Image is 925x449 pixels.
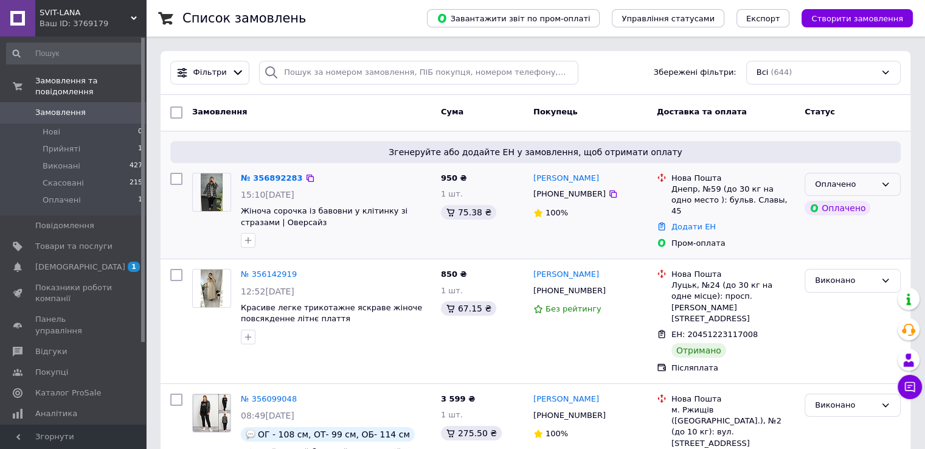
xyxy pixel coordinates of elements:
[192,269,231,308] a: Фото товару
[35,314,113,336] span: Панель управління
[35,262,125,273] span: [DEMOGRAPHIC_DATA]
[441,286,463,295] span: 1 шт.
[43,144,80,155] span: Прийняті
[671,184,795,217] div: Днепр, №59 (до 30 кг на одно место ): бульв. Славы, 45
[546,304,601,313] span: Без рейтингу
[35,241,113,252] span: Товари та послуги
[441,173,467,183] span: 950 ₴
[533,173,599,184] a: [PERSON_NAME]
[441,107,463,116] span: Cума
[805,201,870,215] div: Оплачено
[898,375,922,399] button: Чат з покупцем
[654,67,736,78] span: Збережені фільтри:
[441,270,467,279] span: 850 ₴
[35,220,94,231] span: Повідомлення
[40,18,146,29] div: Ваш ID: 3769179
[201,270,222,307] img: Фото товару
[441,205,496,220] div: 75.38 ₴
[805,107,835,116] span: Статус
[43,161,80,172] span: Виконані
[246,430,255,439] img: :speech_balloon:
[192,173,231,212] a: Фото товару
[815,399,876,412] div: Виконано
[201,173,222,211] img: Фото товару
[241,190,294,200] span: 15:10[DATE]
[771,68,792,77] span: (644)
[657,107,747,116] span: Доставка та оплата
[241,173,303,183] a: № 356892283
[546,429,568,438] span: 100%
[441,426,502,440] div: 275.50 ₴
[437,13,590,24] span: Завантажити звіт по пром-оплаті
[441,410,463,419] span: 1 шт.
[531,408,608,423] div: [PHONE_NUMBER]
[612,9,724,27] button: Управління статусами
[622,14,715,23] span: Управління статусами
[35,107,86,118] span: Замовлення
[671,363,795,374] div: Післяплата
[43,178,84,189] span: Скасовані
[671,280,795,324] div: Луцьк, №24 (до 30 кг на одне місце): просп. [PERSON_NAME][STREET_ADDRESS]
[130,178,142,189] span: 215
[671,394,795,405] div: Нова Пошта
[757,67,769,78] span: Всі
[182,11,306,26] h1: Список замовлень
[258,430,410,439] span: ОГ - 108 см, ОТ- 99 см, ОБ- 114 см
[533,107,578,116] span: Покупець
[441,394,475,403] span: 3 599 ₴
[35,75,146,97] span: Замовлення та повідомлення
[35,367,68,378] span: Покупці
[6,43,144,64] input: Пошук
[241,206,407,227] a: Жіноча сорочка із бавовни у клітинку зі стразами | Оверсайз
[192,394,231,433] a: Фото товару
[736,9,790,27] button: Експорт
[35,388,101,399] span: Каталог ProSale
[671,238,795,249] div: Пром-оплата
[241,303,422,324] a: Красиве легке трикотажне яскраве жіноче повсякденне літнє плаття
[35,346,67,357] span: Відгуки
[671,330,758,339] span: ЕН: 20451223117008
[241,287,294,296] span: 12:52[DATE]
[671,405,795,449] div: м. Ржищів ([GEOGRAPHIC_DATA].), №2 (до 10 кг): вул. [STREET_ADDRESS]
[193,67,227,78] span: Фільтри
[789,13,913,23] a: Створити замовлення
[746,14,780,23] span: Експорт
[241,411,294,420] span: 08:49[DATE]
[259,61,578,85] input: Пошук за номером замовлення, ПІБ покупця, номером телефону, Email, номером накладної
[43,127,60,137] span: Нові
[130,161,142,172] span: 427
[531,186,608,202] div: [PHONE_NUMBER]
[192,107,247,116] span: Замовлення
[531,283,608,299] div: [PHONE_NUMBER]
[138,195,142,206] span: 1
[671,222,716,231] a: Додати ЕН
[138,144,142,155] span: 1
[128,262,140,272] span: 1
[40,7,131,18] span: SVIT-LANA
[175,146,896,158] span: Згенеруйте або додайте ЕН у замовлення, щоб отримати оплату
[533,394,599,405] a: [PERSON_NAME]
[671,269,795,280] div: Нова Пошта
[671,343,726,358] div: Отримано
[546,208,568,217] span: 100%
[441,301,496,316] div: 67.15 ₴
[193,394,230,432] img: Фото товару
[241,394,297,403] a: № 356099048
[427,9,600,27] button: Завантажити звіт по пром-оплаті
[815,178,876,191] div: Оплачено
[815,274,876,287] div: Виконано
[43,195,81,206] span: Оплачені
[441,189,463,198] span: 1 шт.
[671,173,795,184] div: Нова Пошта
[533,269,599,280] a: [PERSON_NAME]
[811,14,903,23] span: Створити замовлення
[35,282,113,304] span: Показники роботи компанії
[802,9,913,27] button: Створити замовлення
[35,408,77,419] span: Аналітика
[138,127,142,137] span: 0
[241,270,297,279] a: № 356142919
